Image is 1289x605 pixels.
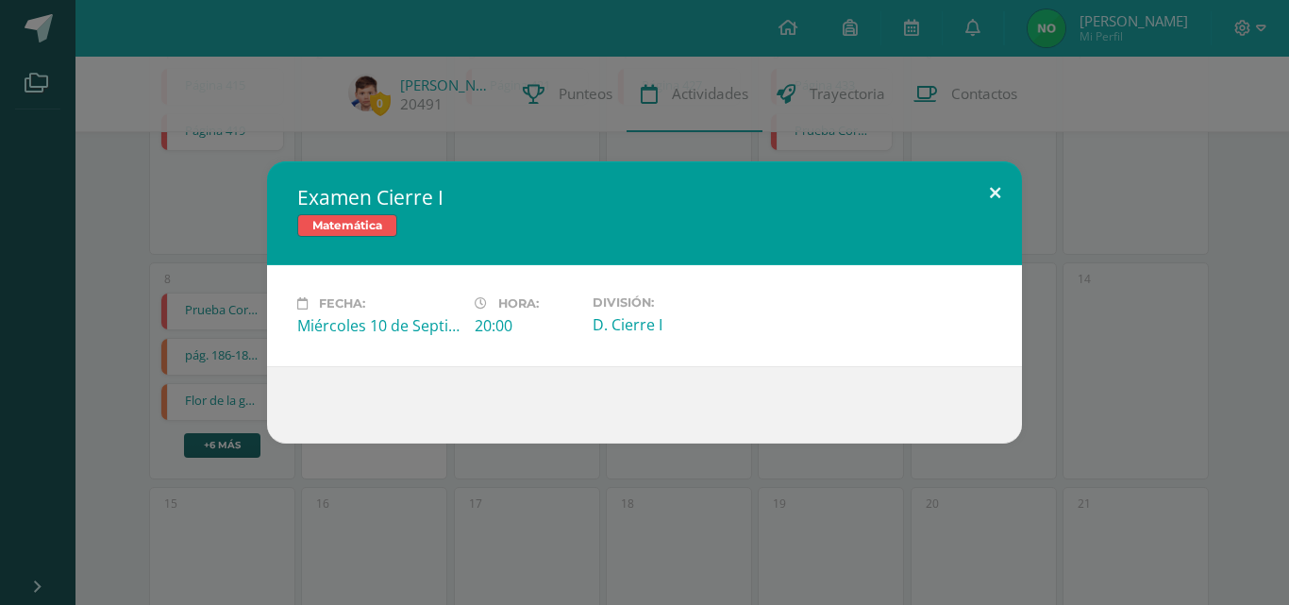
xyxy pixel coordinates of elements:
span: Fecha: [319,296,365,311]
div: 20:00 [475,315,578,336]
label: División: [593,295,755,310]
span: Matemática [297,214,397,237]
h2: Examen Cierre I [297,184,992,210]
div: D. Cierre I [593,314,755,335]
button: Close (Esc) [968,161,1022,226]
div: Miércoles 10 de Septiembre [297,315,460,336]
span: Hora: [498,296,539,311]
